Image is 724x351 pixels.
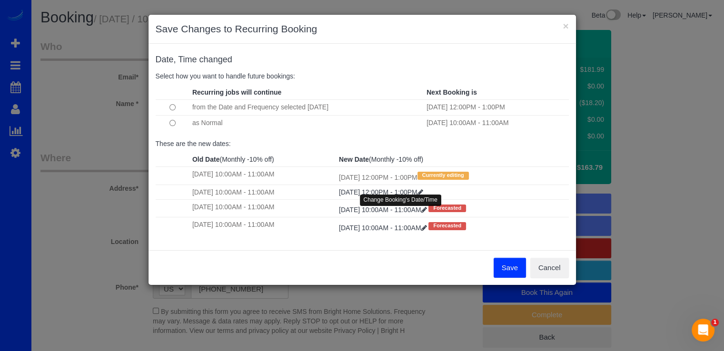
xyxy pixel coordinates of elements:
td: [DATE] 10:00AM - 11:00AM [424,115,568,131]
td: [DATE] 10:00AM - 11:00AM [190,185,337,199]
p: Select how you want to handle future bookings: [156,71,569,81]
iframe: Intercom live chat [692,319,714,341]
td: [DATE] 10:00AM - 11:00AM [190,167,337,185]
h4: changed [156,55,569,65]
td: [DATE] 10:00AM - 11:00AM [190,217,337,235]
td: [DATE] 12:00PM - 1:00PM [337,167,569,185]
p: These are the new dates: [156,139,569,148]
td: as Normal [190,115,424,131]
button: Save [494,258,526,278]
div: Change Booking's Date/Time [360,195,441,205]
span: Currently editing [417,172,469,179]
a: [DATE] 10:00AM - 11:00AM [339,206,428,214]
th: (Monthly -10% off) [190,152,337,167]
strong: New Date [339,156,369,163]
td: [DATE] 10:00AM - 11:00AM [190,199,337,217]
span: Date, Time [156,55,197,64]
strong: Old Date [192,156,220,163]
th: (Monthly -10% off) [337,152,569,167]
a: [DATE] 10:00AM - 11:00AM [339,224,428,232]
td: [DATE] 12:00PM - 1:00PM [424,99,568,115]
span: 1 [711,319,719,326]
td: from the Date and Frequency selected [DATE] [190,99,424,115]
button: × [563,21,568,31]
button: Cancel [530,258,569,278]
h3: Save Changes to Recurring Booking [156,22,569,36]
a: [DATE] 12:00PM - 1:00PM [339,188,423,196]
span: Forecasted [428,222,466,230]
strong: Recurring jobs will continue [192,88,281,96]
strong: Next Booking is [426,88,477,96]
span: Forecasted [428,205,466,212]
